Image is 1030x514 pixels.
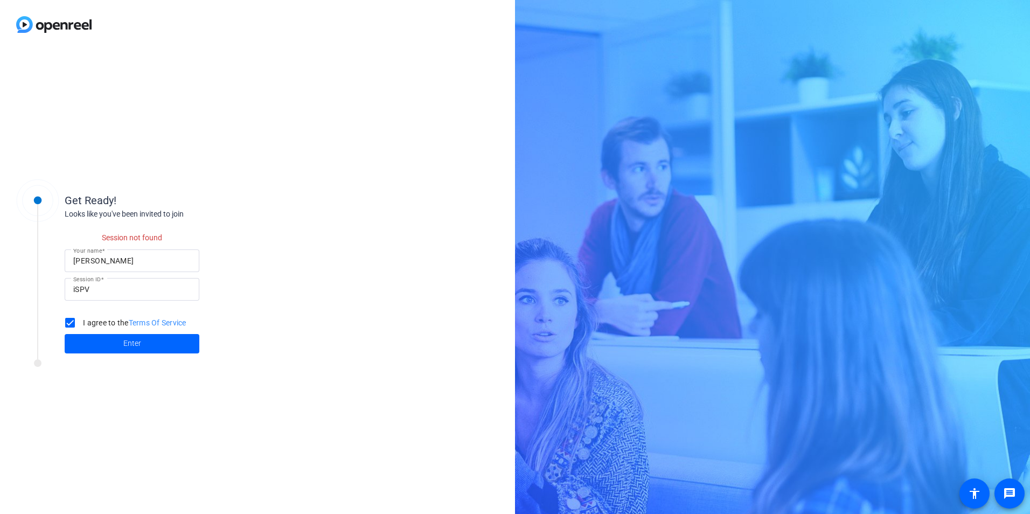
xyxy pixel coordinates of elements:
[73,247,102,254] mat-label: Your name
[81,317,186,328] label: I agree to the
[968,487,981,500] mat-icon: accessibility
[1003,487,1016,500] mat-icon: message
[65,334,199,353] button: Enter
[123,338,141,349] span: Enter
[129,318,186,327] a: Terms Of Service
[65,209,280,220] div: Looks like you've been invited to join
[73,276,101,282] mat-label: Session ID
[65,192,280,209] div: Get Ready!
[65,232,199,244] p: Session not found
